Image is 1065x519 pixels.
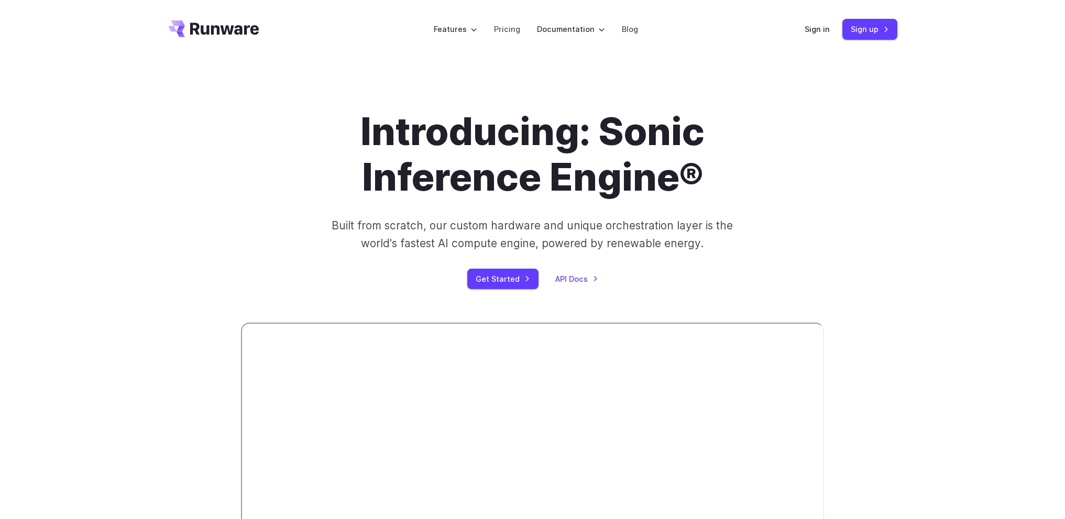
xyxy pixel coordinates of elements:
[434,23,477,35] label: Features
[467,269,539,289] a: Get Started
[805,23,830,35] a: Sign in
[168,20,259,37] a: Go to /
[842,19,897,39] a: Sign up
[537,23,605,35] label: Documentation
[328,217,737,252] p: Built from scratch, our custom hardware and unique orchestration layer is the world's fastest AI ...
[241,109,825,200] h1: Introducing: Sonic Inference Engine®
[494,23,520,35] a: Pricing
[622,23,638,35] a: Blog
[555,273,598,285] a: API Docs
